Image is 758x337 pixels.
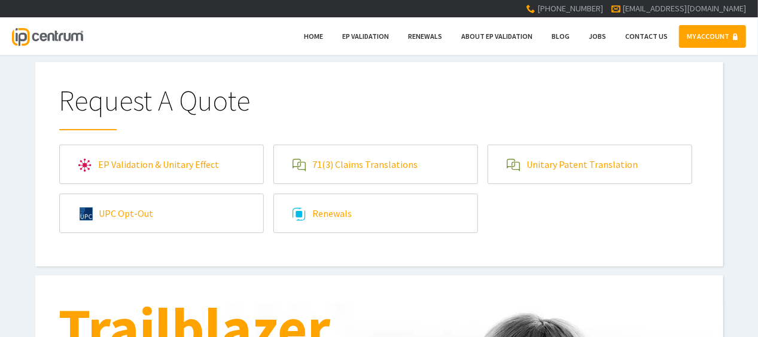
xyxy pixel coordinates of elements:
a: Renewals [400,25,450,48]
a: Jobs [581,25,614,48]
a: Unitary Patent Translation [488,145,692,183]
span: Home [304,32,323,41]
a: UPC Opt-Out [60,194,263,232]
span: Jobs [589,32,606,41]
a: Home [296,25,331,48]
a: About EP Validation [453,25,540,48]
a: Renewals [274,194,477,232]
a: MY ACCOUNT [679,25,746,48]
span: Blog [552,32,570,41]
span: Contact Us [625,32,668,41]
a: 71(3) Claims Translations [274,145,477,183]
a: Contact Us [617,25,675,48]
a: EP Validation & Unitary Effect [60,145,263,183]
a: IP Centrum [12,17,83,55]
img: upc.svg [80,207,93,220]
a: Blog [544,25,577,48]
span: Renewals [408,32,442,41]
h1: Request A Quote [59,86,699,130]
span: [PHONE_NUMBER] [537,3,603,14]
a: [EMAIL_ADDRESS][DOMAIN_NAME] [622,3,746,14]
span: About EP Validation [461,32,532,41]
span: EP Validation [342,32,389,41]
a: EP Validation [334,25,397,48]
